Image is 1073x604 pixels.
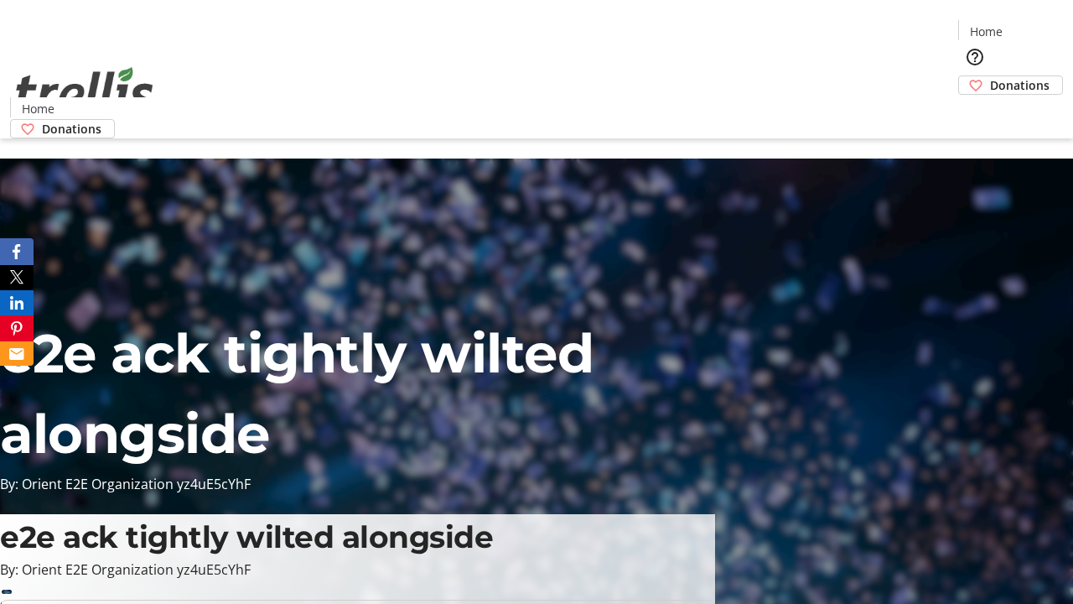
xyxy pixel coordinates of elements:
[42,120,101,138] span: Donations
[22,100,54,117] span: Home
[11,100,65,117] a: Home
[958,95,992,128] button: Cart
[10,49,159,133] img: Orient E2E Organization yz4uE5cYhF's Logo
[959,23,1013,40] a: Home
[10,119,115,138] a: Donations
[958,40,992,74] button: Help
[990,76,1050,94] span: Donations
[958,75,1063,95] a: Donations
[970,23,1003,40] span: Home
